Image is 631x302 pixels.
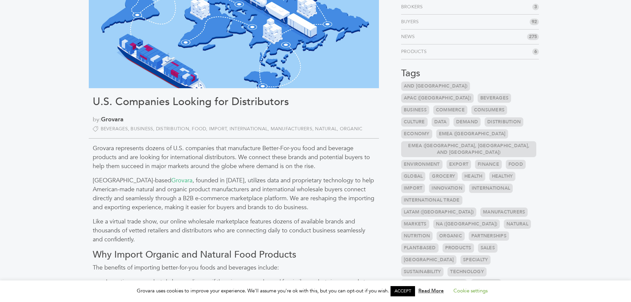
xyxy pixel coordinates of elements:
a: Import [401,184,425,193]
a: International [230,126,271,132]
a: International Trade [401,196,462,205]
a: Grovara [171,176,192,185]
p: Grovara represents dozens of U.S. companies that manufacture Better-For-you food and beverage pro... [93,144,375,171]
p: Like a virtual trade show, our online wholesale marketplace features dozens of available brands a... [93,217,375,244]
a: Culture [401,117,428,127]
a: Wellness [471,279,501,288]
a: Innovation [429,184,465,193]
span: by: [93,115,375,124]
a: Buyers [401,19,422,25]
a: Markets [401,219,429,229]
a: Commerce [433,105,467,115]
a: Organic [437,231,465,241]
a: [GEOGRAPHIC_DATA] [401,255,456,265]
a: EMEA ([GEOGRAPHIC_DATA] [436,129,508,139]
a: Distribution [156,126,192,132]
a: Consumers [471,105,507,115]
a: Health [462,172,485,181]
a: Manufacturers [271,126,315,132]
span: Grovara uses cookies to improve your experience. We'll assume you're ok with this, but you can op... [137,287,494,294]
a: NA ([GEOGRAPHIC_DATA]) [433,219,500,229]
h3: Tags [401,68,539,79]
a: Manufacturers [480,208,528,217]
a: Organic [340,126,363,132]
a: Natural [315,126,340,132]
a: APAC ([GEOGRAPHIC_DATA]) [401,93,474,103]
a: Technology [447,267,487,276]
a: the [GEOGRAPHIC_DATA] [401,279,467,288]
a: News [401,33,417,40]
a: ACCEPT [391,286,415,296]
a: Data [432,117,449,127]
a: and [GEOGRAPHIC_DATA]) [401,82,470,91]
p: [GEOGRAPHIC_DATA]-based , founded in [DATE], utilizes data and proprietary technology to help Ame... [93,176,375,212]
a: International [469,184,513,193]
a: Distribution [485,117,523,127]
a: Beverages [101,126,131,132]
a: Finance [475,160,502,169]
a: EMEA ([GEOGRAPHIC_DATA], [GEOGRAPHIC_DATA], and [GEOGRAPHIC_DATA]) [401,141,537,157]
span: 3 [532,4,539,10]
a: Read More [418,287,444,294]
a: Global [401,172,426,181]
a: Food [506,160,526,169]
p: The benefits of importing better-for-you foods and beverages include: [93,263,375,272]
a: Partnerships [469,231,509,241]
span: 92 [530,19,539,25]
a: Plant-based [401,243,439,253]
a: LATAM ([GEOGRAPHIC_DATA]) [401,208,476,217]
a: Products [443,243,474,253]
span: 6 [532,48,539,55]
a: Business [131,126,156,132]
a: Food [192,126,209,132]
a: Demand [453,117,481,127]
a: Environment [401,160,443,169]
a: Products [401,48,429,55]
a: Sustainability [401,267,444,276]
a: Economy [401,129,432,139]
a: Natural [504,219,531,229]
a: Grocery [429,172,458,181]
a: Grovara [101,115,124,124]
a: Sales [478,243,498,253]
h3: Why Import Organic and Natural Food Products [93,249,375,261]
a: Cookie settings [453,287,488,294]
li: Importing new products helps you discover if there is consumer demand for similar products in you... [106,277,375,285]
a: Healthy [489,172,516,181]
a: Business [401,105,429,115]
a: Specialty [460,255,491,265]
a: Export [447,160,471,169]
h1: U.S. Companies Looking for Distributors [93,95,375,108]
a: Beverages [478,93,511,103]
a: Brokers [401,4,426,10]
span: 275 [527,33,539,40]
a: Import [209,126,230,132]
a: Nutrition [401,231,433,241]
